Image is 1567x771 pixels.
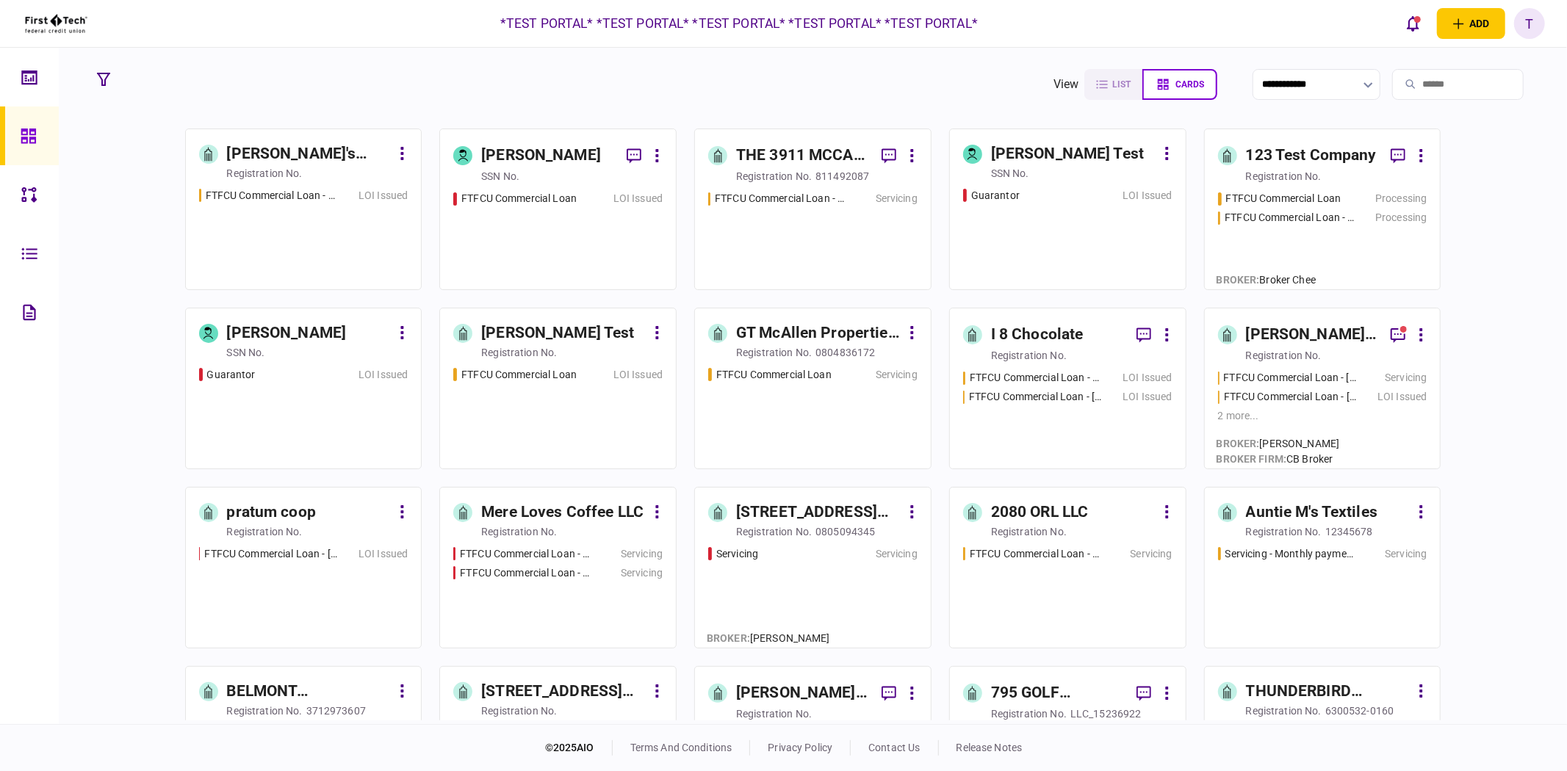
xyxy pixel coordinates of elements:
[481,501,644,524] div: Mere Loves Coffee LLC
[1246,144,1377,167] div: 123 Test Company
[736,144,870,167] div: THE 3911 MCCAIN LLC
[1217,274,1260,286] span: Broker :
[359,367,408,383] div: LOI Issued
[613,191,663,206] div: LOI Issued
[949,128,1186,290] a: [PERSON_NAME] TestSSN no.GuarantorLOI Issued
[1204,128,1441,290] a: 123 Test Companyregistration no.FTFCU Commercial LoanProcessingFTFCU Commercial Loan - Test Loan ...
[1397,8,1428,39] button: open notifications list
[736,169,812,184] div: registration no.
[1325,703,1394,718] div: 6300532-0160
[991,524,1067,539] div: registration no.
[1204,487,1441,648] a: Auntie M's Textilesregistration no.12345678Servicing - Monthly payment reportServicing
[1246,501,1378,524] div: Auntie M's Textiles
[1385,546,1427,562] div: Servicing
[227,703,303,718] div: registration no.
[736,681,870,705] div: [PERSON_NAME] homes
[1514,8,1545,39] button: T
[1225,546,1357,562] div: Servicing - Monthly payment report
[736,524,812,539] div: registration no.
[716,546,758,562] div: Servicing
[306,703,366,718] div: 3712973607
[868,742,920,753] a: contact us
[500,14,978,33] div: *TEST PORTAL* *TEST PORTAL* *TEST PORTAL* *TEST PORTAL* *TEST PORTAL*
[1053,76,1079,93] div: view
[957,742,1023,753] a: release notes
[707,631,830,646] div: [PERSON_NAME]
[715,191,847,206] div: FTFCU Commercial Loan - 3911 McCain Blvd N Little Rock AR
[481,680,646,703] div: [STREET_ADDRESS] Properties
[227,680,392,703] div: BELMONT APARTMENTS PARTNERS LLC
[621,565,663,581] div: Servicing
[949,487,1186,648] a: 2080 ORL LLCregistration no.FTFCU Commercial Loan - 557 Pleasant Lane Huron SDServicing
[970,546,1102,562] div: FTFCU Commercial Loan - 557 Pleasant Lane Huron SD
[1226,191,1341,206] div: FTFCU Commercial Loan
[1123,188,1172,203] div: LOI Issued
[815,345,875,360] div: 0804836172
[460,546,593,562] div: FTFCU Commercial Loan - 888 Folgers Ln Kona HI
[1246,524,1322,539] div: registration no.
[768,742,832,753] a: privacy policy
[227,166,303,181] div: registration no.
[1375,191,1427,206] div: Processing
[1325,524,1373,539] div: 12345678
[876,367,918,383] div: Servicing
[460,565,592,581] div: FTFCU Commercial Loan - Foldgers Ln Kona HI
[481,703,557,718] div: registration no.
[481,322,634,345] div: [PERSON_NAME] Test
[707,632,750,644] span: Broker :
[991,348,1067,363] div: registration no.
[1131,546,1172,562] div: Servicing
[971,188,1020,203] div: Guarantor
[694,487,932,648] a: [STREET_ADDRESS] Real Estate LLCregistration no.0805094345ServicingServicingBroker:[PERSON_NAME]
[991,681,1125,705] div: 795 GOLF SCHAUMBURG LLC
[359,546,408,562] div: LOI Issued
[461,191,577,206] div: FTFCU Commercial Loan
[1084,69,1142,100] button: list
[227,142,392,166] div: [PERSON_NAME]'s Dining
[206,188,338,203] div: FTFCU Commercial Loan - 111 1st Street Hillsboro OR
[1385,370,1427,385] div: Servicing
[481,169,519,184] div: SSN no.
[815,169,869,184] div: 811492087
[876,191,918,206] div: Servicing
[185,128,422,290] a: [PERSON_NAME]'s Diningregistration no.FTFCU Commercial Loan - 111 1st Street Hillsboro ORLOI Issued
[1437,8,1505,39] button: open adding identity options
[439,308,677,469] a: [PERSON_NAME] Testregistration no.FTFCU Commercial LoanLOI Issued
[1246,169,1322,184] div: registration no.
[613,367,663,383] div: LOI Issued
[481,524,557,539] div: registration no.
[876,546,918,562] div: Servicing
[461,367,577,383] div: FTFCU Commercial Loan
[1204,308,1441,469] a: [PERSON_NAME] Associatesregistration no.FTFCU Commercial Loan - 412 S Iowa Mitchell SD ServicingF...
[1112,79,1131,90] span: list
[736,501,901,524] div: [STREET_ADDRESS] Real Estate LLC
[1217,436,1340,452] div: [PERSON_NAME]
[736,322,901,345] div: GT McAllen Properties, LLC
[1217,272,1316,288] div: Broker Chee
[621,546,663,562] div: Servicing
[1377,389,1427,405] div: LOI Issued
[694,308,932,469] a: GT McAllen Properties, LLCregistration no.0804836172FTFCU Commercial LoanServicing
[991,323,1084,347] div: I 8 Chocolate
[227,524,303,539] div: registration no.
[1217,453,1287,465] span: broker firm :
[1246,348,1322,363] div: registration no.
[1070,706,1142,721] div: LLC_15236922
[227,345,265,360] div: SSN no.
[949,308,1186,469] a: I 8 Chocolateregistration no.FTFCU Commercial Loan - 557 Fountain Court N Keizer ORLOI IssuedFTFC...
[545,740,613,756] div: © 2025 AIO
[207,367,256,383] div: Guarantor
[1218,408,1427,424] div: 2 more ...
[630,742,732,753] a: terms and conditions
[1246,680,1411,703] div: THUNDERBIRD LANDING, LLC
[991,706,1067,721] div: registration no.
[694,128,932,290] a: THE 3911 MCCAIN LLCregistration no.811492087FTFCU Commercial Loan - 3911 McCain Blvd N Little Roc...
[970,370,1102,385] div: FTFCU Commercial Loan - 557 Fountain Court N Keizer OR
[1217,438,1260,449] span: Broker :
[1375,210,1427,225] div: Processing
[439,487,677,648] a: Mere Loves Coffee LLCregistration no.FTFCU Commercial Loan - 888 Folgers Ln Kona HIServicingFTFCU...
[481,345,557,360] div: registration no.
[1246,703,1322,718] div: registration no.
[969,389,1102,405] div: FTFCU Commercial Loan - 2845 N Sunset Farm Ave Kuna ID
